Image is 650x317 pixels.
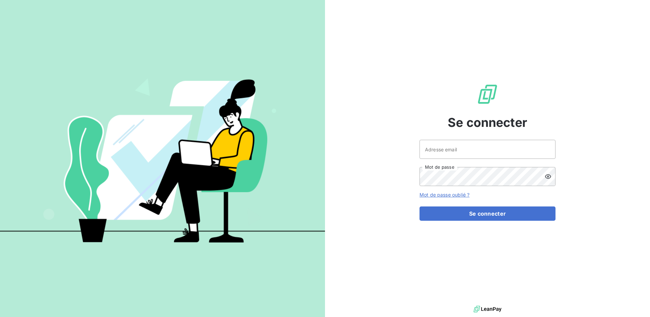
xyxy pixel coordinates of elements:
[448,113,527,132] span: Se connecter
[420,140,555,159] input: placeholder
[477,83,498,105] img: Logo LeanPay
[420,206,555,221] button: Se connecter
[420,192,469,198] a: Mot de passe oublié ?
[474,304,501,314] img: logo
